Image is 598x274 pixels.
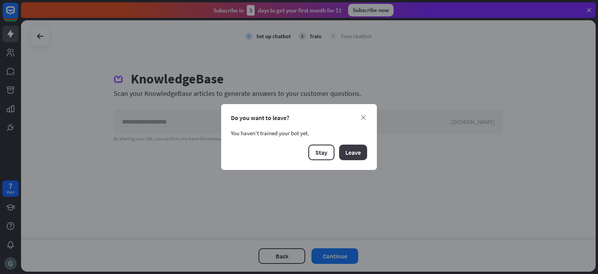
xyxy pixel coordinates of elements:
div: You haven’t trained your bot yet. [231,129,367,137]
button: Open LiveChat chat widget [6,3,30,27]
i: close [361,115,366,120]
div: Do you want to leave? [231,114,367,122]
button: Stay [308,145,334,160]
button: Leave [339,145,367,160]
